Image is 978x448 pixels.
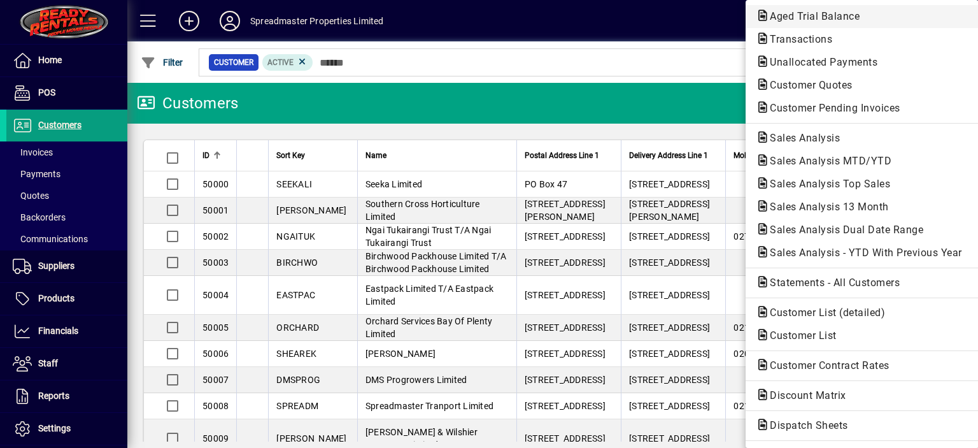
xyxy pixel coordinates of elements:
[756,33,839,45] span: Transactions
[756,359,896,372] span: Customer Contract Rates
[756,132,846,144] span: Sales Analysis
[756,419,854,431] span: Dispatch Sheets
[756,201,895,213] span: Sales Analysis 13 Month
[756,277,906,289] span: Statements - All Customers
[756,155,898,167] span: Sales Analysis MTD/YTD
[756,247,968,259] span: Sales Analysis - YTD With Previous Year
[756,178,896,190] span: Sales Analysis Top Sales
[756,307,891,319] span: Customer List (detailed)
[756,10,866,22] span: Aged Trial Balance
[756,329,843,342] span: Customer List
[756,389,853,401] span: Discount Matrix
[756,224,930,236] span: Sales Analysis Dual Date Range
[756,102,907,114] span: Customer Pending Invoices
[756,56,884,68] span: Unallocated Payments
[756,79,859,91] span: Customer Quotes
